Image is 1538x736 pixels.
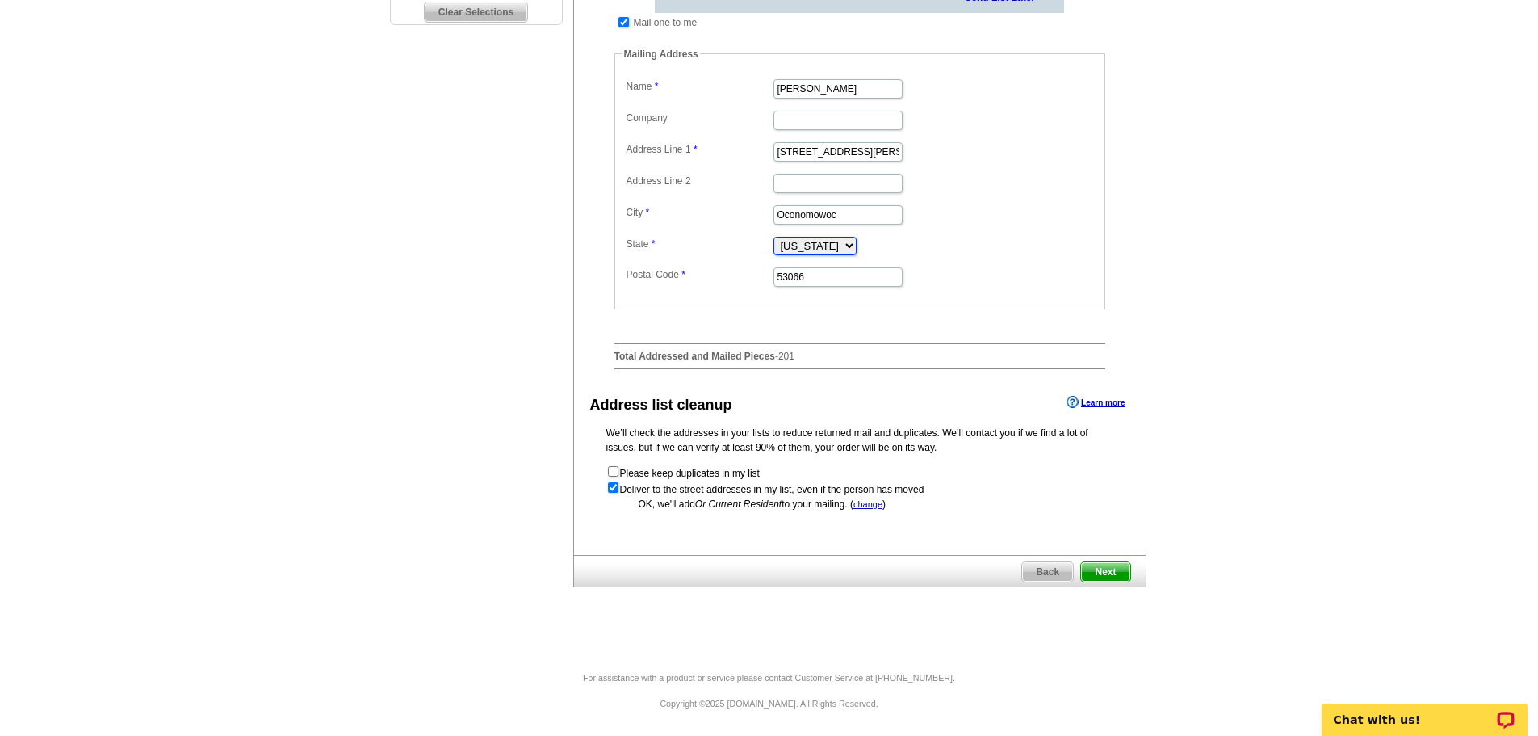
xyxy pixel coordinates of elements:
[425,2,527,22] span: Clear Selections
[627,142,772,157] label: Address Line 1
[1311,685,1538,736] iframe: LiveChat chat widget
[695,498,782,510] span: Or Current Resident
[1067,396,1125,409] a: Learn more
[606,497,1113,511] div: OK, we'll add to your mailing. ( )
[1081,562,1129,582] span: Next
[627,79,772,94] label: Name
[627,267,772,282] label: Postal Code
[633,15,698,31] td: Mail one to me
[606,465,1113,497] form: Please keep duplicates in my list Deliver to the street addresses in my list, even if the person ...
[778,351,794,362] span: 201
[1022,562,1073,582] span: Back
[853,499,882,509] a: change
[622,47,700,61] legend: Mailing Address
[1021,561,1074,582] a: Back
[627,111,772,125] label: Company
[614,351,775,362] strong: Total Addressed and Mailed Pieces
[590,394,732,416] div: Address list cleanup
[627,205,772,220] label: City
[627,237,772,251] label: State
[606,426,1113,455] p: We’ll check the addresses in your lists to reduce returned mail and duplicates. We’ll contact you...
[627,174,772,188] label: Address Line 2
